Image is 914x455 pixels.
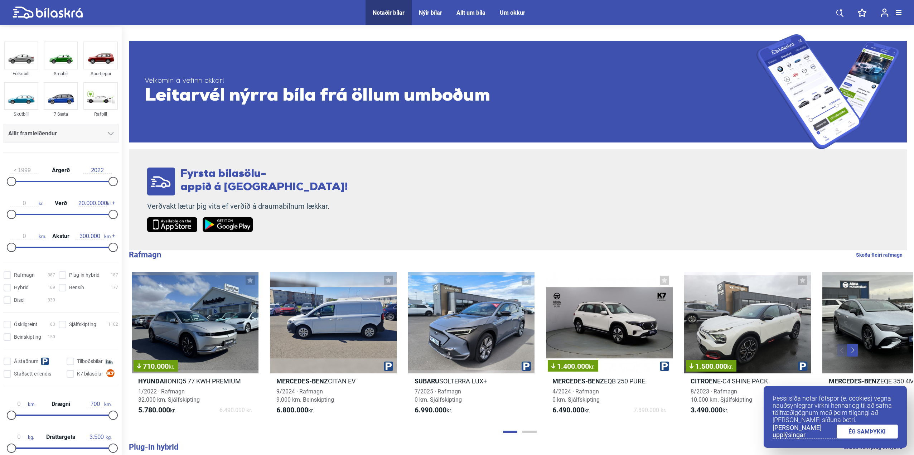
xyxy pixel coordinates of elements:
a: Skoða fleiri rafmagn [856,250,903,260]
span: Hybrid [14,284,29,291]
span: Tilboðsbílar [77,358,103,365]
span: K7 bílasölur [77,370,103,378]
b: Mercedes-Benz [829,377,880,385]
span: 150 [48,333,55,341]
span: 9/2024 · Rafmagn 9.000 km. Beinskipting [276,388,334,403]
a: Notaðir bílar [373,9,405,16]
b: Rafmagn [129,250,161,259]
span: kr. [78,200,112,207]
a: Velkomin á vefinn okkar!Leitarvél nýrra bíla frá öllum umboðum [129,34,907,149]
span: 1102 [108,321,118,328]
div: 7 Sæta [44,110,78,118]
span: km. [10,401,35,407]
p: Verðvakt lætur þig vita ef verðið á draumabílnum lækkar. [147,202,348,211]
span: 7/2025 · Rafmagn 0 km. Sjálfskipting [415,388,462,403]
span: Beinskipting [14,333,41,341]
b: 6.990.000 [415,406,446,414]
span: 710.000 [137,363,174,370]
a: Mercedes-BenzCITAN EV9/2024 · Rafmagn9.000 km. Beinskipting6.800.000kr. [270,272,397,421]
b: 5.780.000 [138,406,170,414]
a: Um okkur [500,9,525,16]
b: Mercedes-Benz [552,377,604,385]
a: 1.500.000kr.CitroenE-C4 SHINE PACK8/2023 · Rafmagn10.000 km. Sjálfskipting3.490.000kr.4.990.000 kr. [684,272,811,421]
img: user-login.svg [881,8,889,17]
div: Sportjeppi [83,69,118,78]
span: 387 [48,271,55,279]
span: Rafmagn [14,271,35,279]
a: 1.400.000kr.Mercedes-BenzEQB 250 PURE.4/2024 · Rafmagn0 km. Sjálfskipting6.490.000kr.7.890.000 kr. [546,272,673,421]
span: Dísel [14,296,24,304]
div: Rafbíll [83,110,118,118]
span: 1/2022 · Rafmagn 32.000 km. Sjálfskipting [138,388,200,403]
button: Page 1 [503,431,517,433]
span: kr. [589,363,595,370]
b: Subaru [415,377,439,385]
a: ÉG SAMÞYKKI [837,425,898,439]
span: Plug-in hybrid [69,271,100,279]
span: 169 [48,284,55,291]
span: kr. [552,406,590,415]
b: Hyundai [138,377,166,385]
h2: SOLTERRA LUX+ [408,377,535,385]
div: Fólksbíll [4,69,38,78]
span: 7.890.000 kr. [634,406,666,415]
span: Á staðnum [14,358,38,365]
span: 8/2023 · Rafmagn 10.000 km. Sjálfskipting [691,388,752,403]
span: Árgerð [50,168,72,173]
button: Previous [837,344,848,357]
span: 6.490.000 kr. [219,406,252,415]
span: Drægni [50,401,72,407]
h2: E-C4 SHINE PACK [684,377,811,385]
span: Bensín [69,284,84,291]
span: kr. [138,406,176,415]
b: 6.800.000 [276,406,308,414]
span: Fyrsta bílasölu- appið á [GEOGRAPHIC_DATA]! [180,169,348,193]
span: 177 [111,284,118,291]
h2: EQB 250 PURE. [546,377,673,385]
button: Next [847,344,858,357]
span: Staðsett erlendis [14,370,51,378]
span: kg. [10,434,34,440]
span: kg. [88,434,112,440]
span: 1.500.000 [690,363,733,370]
span: km. [86,401,112,407]
a: [PERSON_NAME] upplýsingar [773,424,837,439]
span: Verð [53,200,69,206]
span: kr. [10,200,43,207]
span: Akstur [50,233,71,239]
span: Leitarvél nýrra bíla frá öllum umboðum [145,86,756,107]
div: Nýir bílar [419,9,442,16]
div: Smábíl [44,69,78,78]
button: Page 2 [522,431,537,433]
span: 1.400.000 [551,363,595,370]
span: 63 [50,321,55,328]
span: kr. [415,406,452,415]
span: 187 [111,271,118,279]
span: kr. [691,406,728,415]
a: 710.000kr.HyundaiIONIQ5 77 KWH PREMIUM1/2022 · Rafmagn32.000 km. Sjálfskipting5.780.000kr.6.490.0... [132,272,258,421]
span: 4/2024 · Rafmagn 0 km. Sjálfskipting [552,388,600,403]
span: km. [76,233,112,239]
div: Skutbíll [4,110,38,118]
p: Þessi síða notar fótspor (e. cookies) vegna nauðsynlegrar virkni hennar og til að safna tölfræðig... [773,395,898,423]
b: Mercedes-Benz [276,377,328,385]
span: km. [10,233,46,239]
b: Plug-in hybrid [129,442,178,451]
h2: IONIQ5 77 KWH PREMIUM [132,377,258,385]
span: Óskilgreint [14,321,38,328]
span: kr. [276,406,314,415]
span: Dráttargeta [44,434,77,440]
a: Allt um bíla [456,9,485,16]
span: kr. [169,363,174,370]
b: Citroen [691,377,717,385]
span: Velkomin á vefinn okkar! [145,77,756,86]
a: SubaruSOLTERRA LUX+7/2025 · Rafmagn0 km. Sjálfskipting6.990.000kr. [408,272,535,421]
span: Sjálfskipting [69,321,96,328]
span: kr. [727,363,733,370]
h2: CITAN EV [270,377,397,385]
span: Allir framleiðendur [8,129,57,139]
span: 330 [48,296,55,304]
